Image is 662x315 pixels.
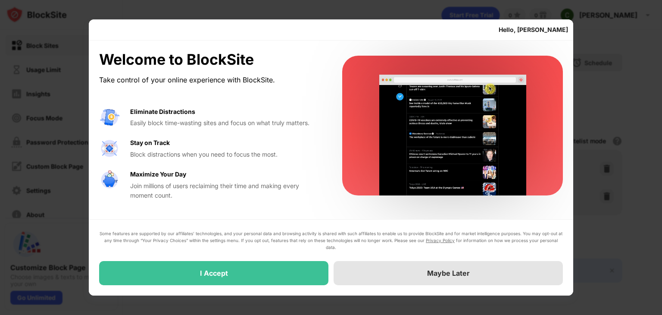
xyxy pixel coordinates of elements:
[200,269,228,277] div: I Accept
[130,170,186,179] div: Maximize Your Day
[99,74,322,86] div: Take control of your online experience with BlockSite.
[99,107,120,128] img: value-avoid-distractions.svg
[427,269,470,277] div: Maybe Later
[499,26,568,33] div: Hello, [PERSON_NAME]
[130,118,322,128] div: Easily block time-wasting sites and focus on what truly matters.
[130,107,195,117] div: Eliminate Distractions
[130,150,322,159] div: Block distractions when you need to focus the most.
[426,238,455,243] a: Privacy Policy
[130,138,170,148] div: Stay on Track
[99,230,563,251] div: Some features are supported by our affiliates’ technologies, and your personal data and browsing ...
[99,138,120,159] img: value-focus.svg
[99,51,322,69] div: Welcome to BlockSite
[130,181,322,201] div: Join millions of users reclaiming their time and making every moment count.
[99,170,120,190] img: value-safe-time.svg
